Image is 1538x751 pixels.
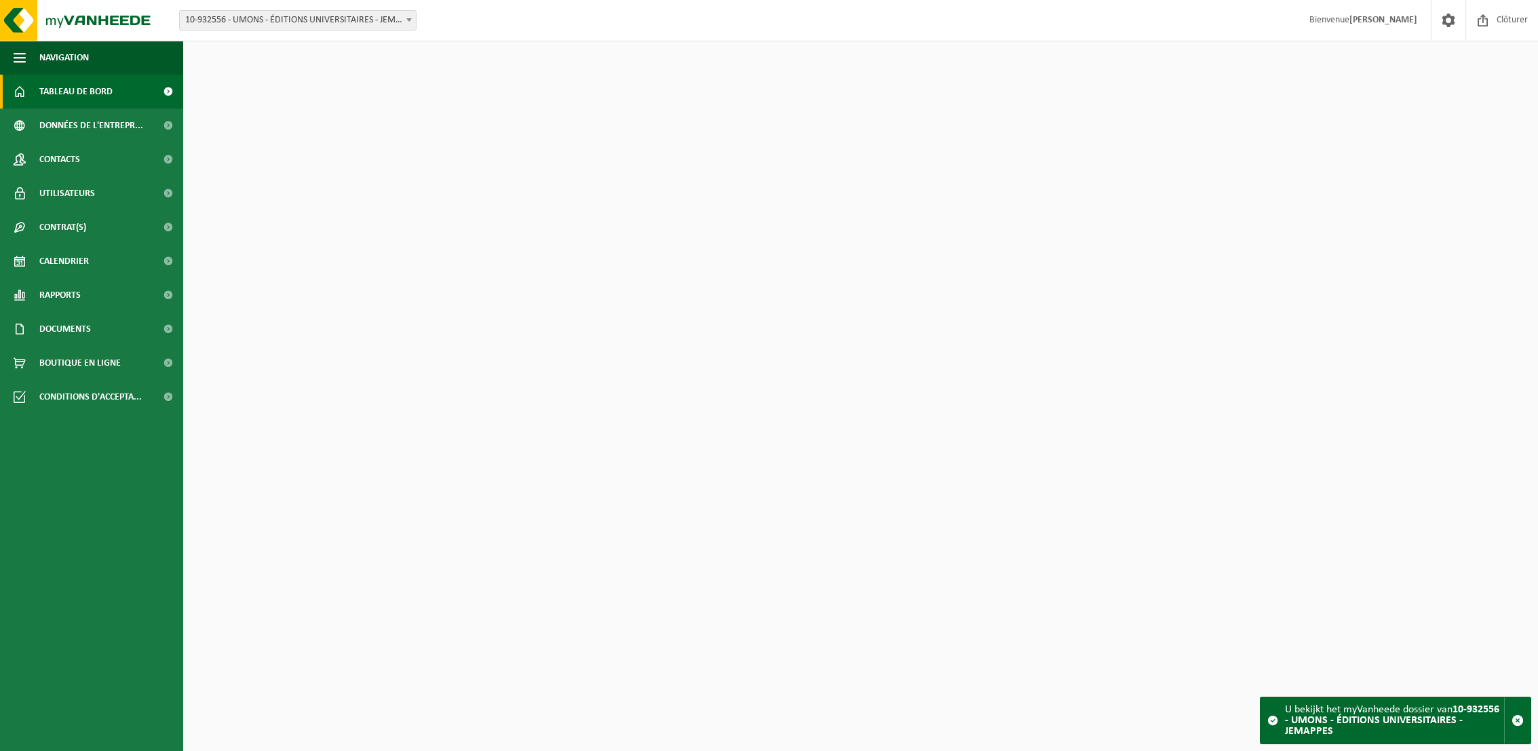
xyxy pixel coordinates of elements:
span: Contacts [39,142,80,176]
span: Navigation [39,41,89,75]
span: Conditions d'accepta... [39,380,142,414]
span: 10-932556 - UMONS - ÉDITIONS UNIVERSITAIRES - JEMAPPES [179,10,417,31]
span: Utilisateurs [39,176,95,210]
span: Calendrier [39,244,89,278]
span: Contrat(s) [39,210,86,244]
span: Données de l'entrepr... [39,109,143,142]
div: U bekijkt het myVanheede dossier van [1285,697,1504,744]
span: Documents [39,312,91,346]
strong: 10-932556 - UMONS - ÉDITIONS UNIVERSITAIRES - JEMAPPES [1285,704,1499,737]
span: Rapports [39,278,81,312]
strong: [PERSON_NAME] [1349,15,1417,25]
span: 10-932556 - UMONS - ÉDITIONS UNIVERSITAIRES - JEMAPPES [180,11,416,30]
span: Tableau de bord [39,75,113,109]
span: Boutique en ligne [39,346,121,380]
